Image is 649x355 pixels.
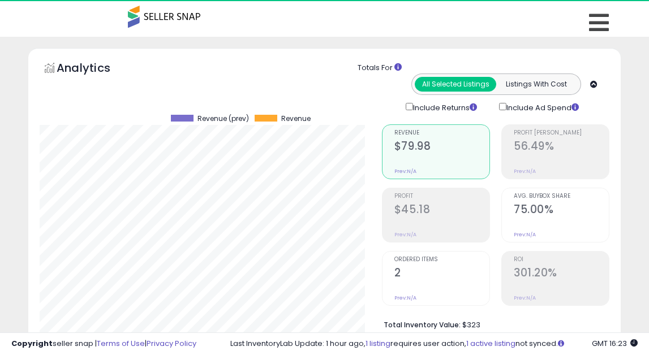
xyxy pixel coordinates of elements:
h2: 301.20% [514,266,609,282]
span: Revenue [394,130,489,136]
div: Include Returns [397,101,491,114]
span: 2025-09-14 16:23 GMT [592,338,638,349]
small: Prev: N/A [514,295,536,301]
small: Prev: N/A [394,295,416,301]
small: Prev: N/A [394,231,416,238]
div: Totals For [358,63,612,73]
div: seller snap | | [11,339,196,349]
a: 1 active listing [466,338,515,349]
button: Listings With Cost [496,77,577,92]
small: Prev: N/A [394,168,416,175]
span: Revenue (prev) [197,115,249,123]
a: 1 listing [366,338,390,349]
span: Avg. Buybox Share [514,193,609,200]
h2: $45.18 [394,203,489,218]
a: Terms of Use [97,338,145,349]
div: Last InventoryLab Update: 1 hour ago, requires user action, not synced. [230,339,638,349]
h5: Analytics [57,60,132,79]
h2: 2 [394,266,489,282]
div: Include Ad Spend [491,101,597,114]
h2: 56.49% [514,140,609,155]
small: Prev: N/A [514,231,536,238]
span: ROI [514,257,609,263]
span: Profit [394,193,489,200]
span: Revenue [281,115,311,123]
b: Total Inventory Value: [384,320,461,330]
span: Profit [PERSON_NAME] [514,130,609,136]
span: Ordered Items [394,257,489,263]
h2: $79.98 [394,140,489,155]
h2: 75.00% [514,203,609,218]
strong: Copyright [11,338,53,349]
small: Prev: N/A [514,168,536,175]
button: All Selected Listings [415,77,496,92]
a: Privacy Policy [147,338,196,349]
li: $323 [384,317,601,331]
